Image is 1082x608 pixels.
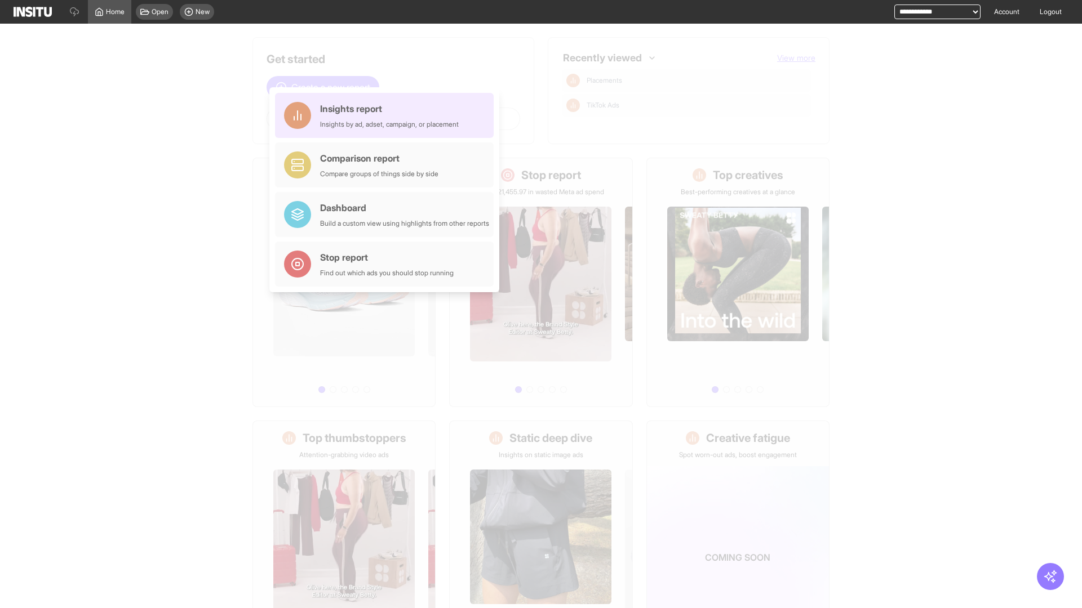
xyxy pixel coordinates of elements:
img: Logo [14,7,52,17]
div: Build a custom view using highlights from other reports [320,219,489,228]
span: New [196,7,210,16]
div: Stop report [320,251,454,264]
div: Insights by ad, adset, campaign, or placement [320,120,459,129]
span: Home [106,7,125,16]
div: Find out which ads you should stop running [320,269,454,278]
div: Dashboard [320,201,489,214]
div: Insights report [320,102,459,115]
div: Comparison report [320,151,438,165]
div: Compare groups of things side by side [320,169,438,178]
span: Open [152,7,168,16]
